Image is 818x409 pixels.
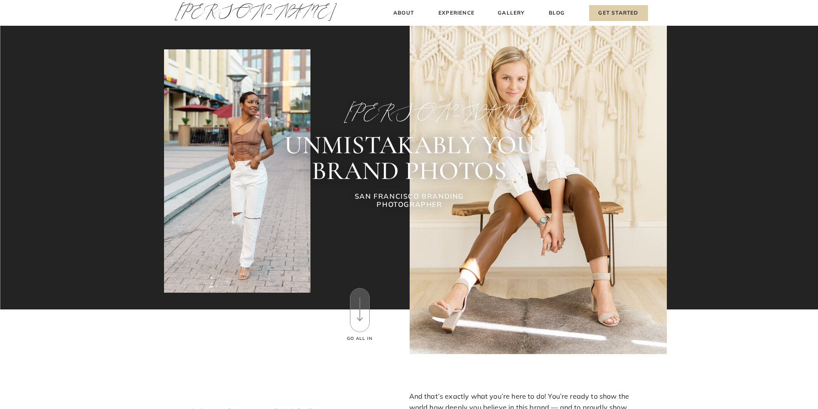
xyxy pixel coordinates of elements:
[227,132,592,184] h2: UNMISTAKABLY YOU BRAND PHOTOS
[331,192,489,211] h1: SAN FRANCISCO BRANDING PHOTOGRAPHER
[547,9,567,18] a: Blog
[391,9,417,18] a: About
[497,9,526,18] a: Gallery
[344,102,475,122] h2: [PERSON_NAME]
[589,5,648,21] a: Get Started
[346,335,374,342] h3: Go All In
[438,9,476,18] a: Experience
